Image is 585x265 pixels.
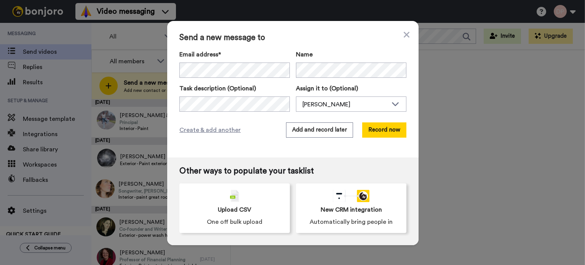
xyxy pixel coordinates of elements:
label: Email address* [179,50,290,59]
span: Upload CSV [218,205,251,214]
span: Name [296,50,313,59]
label: Assign it to (Optional) [296,84,406,93]
label: Task description (Optional) [179,84,290,93]
div: animation [333,190,369,202]
span: Other ways to populate your tasklist [179,167,406,176]
button: Add and record later [286,122,353,138]
img: csv-grey.png [230,190,239,202]
span: Create & add another [179,125,241,135]
div: [PERSON_NAME] [302,100,388,109]
span: Automatically bring people in [310,217,393,226]
span: Send a new message to [179,33,406,42]
span: One off bulk upload [207,217,262,226]
button: Record now [362,122,406,138]
span: New CRM integration [321,205,382,214]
